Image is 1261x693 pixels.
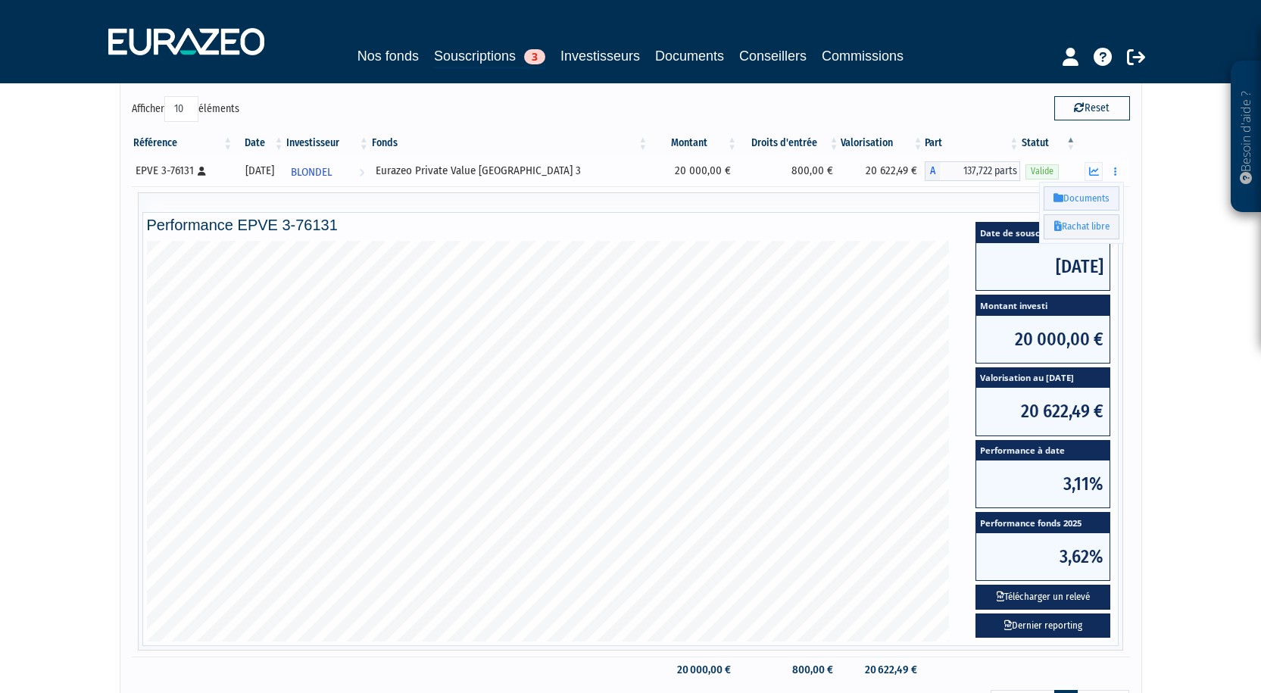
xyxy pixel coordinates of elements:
h4: Performance EPVE 3-76131 [147,217,1115,233]
a: Conseillers [739,45,807,67]
span: 20 000,00 € [976,316,1110,363]
td: 20 622,49 € [841,657,925,683]
a: Nos fonds [357,45,419,67]
div: [DATE] [239,163,279,179]
span: Performance à date [976,441,1110,461]
th: Fonds: activer pour trier la colonne par ordre croissant [370,130,649,156]
td: 800,00 € [738,156,840,186]
td: 20 000,00 € [649,156,738,186]
span: 3 [524,49,545,64]
i: [Français] Personne physique [198,167,206,176]
div: A - Eurazeo Private Value Europe 3 [925,161,1021,181]
span: 3,11% [976,460,1110,507]
a: Rachat libre [1044,214,1119,239]
th: Valorisation: activer pour trier la colonne par ordre croissant [841,130,925,156]
span: Valorisation au [DATE] [976,368,1110,389]
button: Reset [1054,96,1130,120]
img: 1732889491-logotype_eurazeo_blanc_rvb.png [108,28,264,55]
th: Part: activer pour trier la colonne par ordre croissant [925,130,1021,156]
span: 20 622,49 € [976,388,1110,435]
th: Droits d'entrée: activer pour trier la colonne par ordre croissant [738,130,840,156]
a: Commissions [822,45,904,67]
td: 800,00 € [738,657,840,683]
span: Montant investi [976,295,1110,316]
th: Référence : activer pour trier la colonne par ordre croissant [132,130,235,156]
td: 20 000,00 € [649,657,738,683]
a: Dernier reporting [975,613,1110,638]
th: Date: activer pour trier la colonne par ordre croissant [234,130,285,156]
a: Documents [1044,186,1119,211]
a: Souscriptions3 [434,45,545,69]
label: Afficher éléments [132,96,239,122]
a: Investisseurs [560,45,640,67]
span: Valide [1025,164,1059,179]
div: Eurazeo Private Value [GEOGRAPHIC_DATA] 3 [376,163,644,179]
span: [DATE] [976,243,1110,290]
span: 137,722 parts [940,161,1021,181]
div: EPVE 3-76131 [136,163,229,179]
a: Documents [655,45,724,67]
th: Investisseur: activer pour trier la colonne par ordre croissant [285,130,370,156]
p: Besoin d'aide ? [1238,69,1255,205]
span: A [925,161,940,181]
a: BLONDEL [285,156,370,186]
th: Statut : activer pour trier la colonne par ordre d&eacute;croissant [1020,130,1077,156]
span: Performance fonds 2025 [976,513,1110,533]
button: Télécharger un relevé [975,585,1110,610]
span: 3,62% [976,533,1110,580]
th: Montant: activer pour trier la colonne par ordre croissant [649,130,738,156]
span: BLONDEL [291,158,332,186]
span: Date de souscription [976,223,1110,243]
select: Afficheréléments [164,96,198,122]
td: 20 622,49 € [841,156,925,186]
i: Voir l'investisseur [359,158,364,186]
